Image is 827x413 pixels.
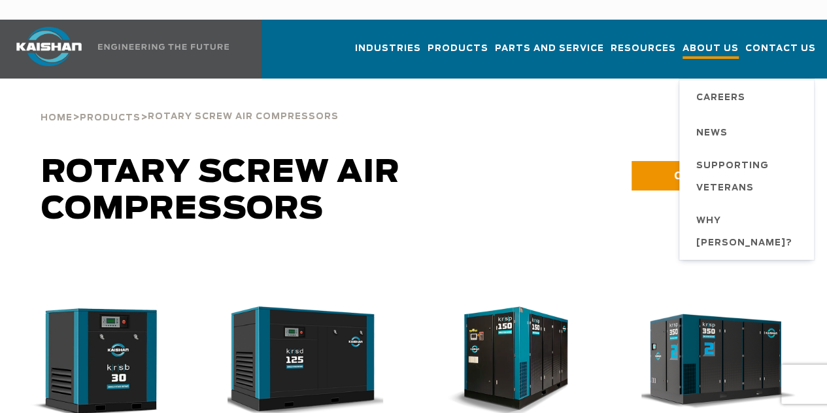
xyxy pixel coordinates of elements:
[611,41,676,56] span: Resources
[428,31,488,76] a: Products
[495,41,604,56] span: Parts and Service
[696,87,745,109] span: Careers
[696,155,801,200] span: Supporting Veterans
[683,150,814,205] a: Supporting Veterans
[696,122,728,145] span: News
[673,168,743,183] span: CONTACT US
[495,31,604,76] a: Parts and Service
[80,111,141,123] a: Products
[80,114,141,122] span: Products
[98,44,229,50] img: Engineering the future
[611,31,676,76] a: Resources
[428,41,488,56] span: Products
[41,111,73,123] a: Home
[355,41,421,56] span: Industries
[683,79,814,115] a: Careers
[41,79,339,128] div: > >
[355,31,421,76] a: Industries
[683,31,739,79] a: About Us
[683,205,814,260] a: Why [PERSON_NAME]?
[632,161,794,190] a: CONTACT US
[41,114,73,122] span: Home
[683,115,814,150] a: News
[683,41,739,59] span: About Us
[745,31,816,76] a: Contact Us
[696,210,801,255] span: Why [PERSON_NAME]?
[148,113,339,121] span: Rotary Screw Air Compressors
[41,157,400,225] span: Rotary Screw Air Compressors
[745,41,816,56] span: Contact Us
